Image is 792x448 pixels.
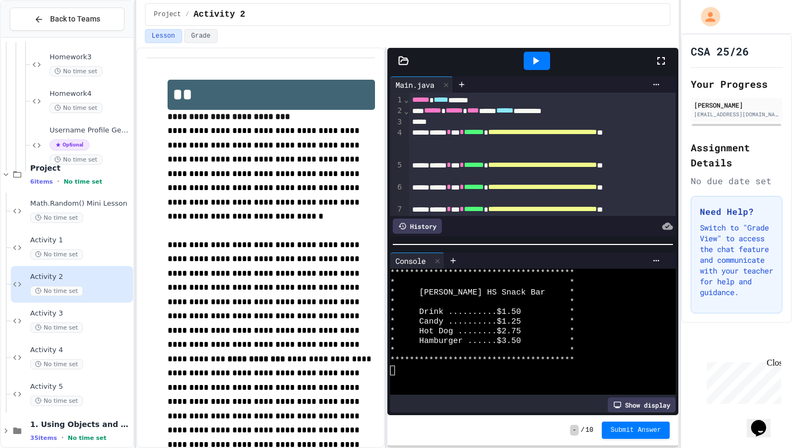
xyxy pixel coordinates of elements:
[700,205,773,218] h3: Need Help?
[30,435,57,442] span: 35 items
[581,426,585,435] span: /
[390,317,574,327] span: * Candy ..........$1.25 *
[691,76,782,92] h2: Your Progress
[390,160,404,182] div: 5
[30,346,131,355] span: Activity 4
[30,286,83,296] span: No time set
[64,178,102,185] span: No time set
[4,4,74,68] div: Chat with us now!Close
[390,182,404,204] div: 6
[145,29,182,43] button: Lesson
[390,117,404,128] div: 3
[50,13,100,25] span: Back to Teams
[700,222,773,298] p: Switch to "Grade View" to access the chat feature and communicate with your teacher for help and ...
[390,204,404,226] div: 7
[691,140,782,170] h2: Assignment Details
[586,426,593,435] span: 10
[30,309,131,318] span: Activity 3
[185,10,189,19] span: /
[694,110,779,118] div: [EMAIL_ADDRESS][DOMAIN_NAME]
[404,107,409,115] span: Fold line
[570,425,578,436] span: -
[193,8,245,21] span: Activity 2
[30,396,83,406] span: No time set
[57,177,59,186] span: •
[30,249,83,260] span: No time set
[50,53,131,62] span: Homework3
[610,426,661,435] span: Submit Answer
[390,253,444,269] div: Console
[184,29,218,43] button: Grade
[30,272,131,282] span: Activity 2
[694,100,779,110] div: [PERSON_NAME]
[390,288,574,298] span: * [PERSON_NAME] HS Snack Bar *
[691,44,749,59] h1: CSA 25/26
[50,155,102,165] span: No time set
[50,66,102,76] span: No time set
[390,76,453,93] div: Main.java
[409,93,676,402] div: To enrich screen reader interactions, please activate Accessibility in Grammarly extension settings
[30,236,131,245] span: Activity 1
[390,255,431,267] div: Console
[393,219,442,234] div: History
[390,95,404,106] div: 1
[390,106,404,116] div: 2
[50,103,102,113] span: No time set
[154,10,181,19] span: Project
[10,8,124,31] button: Back to Teams
[50,139,89,150] span: Optional
[703,358,781,404] iframe: chat widget
[68,435,107,442] span: No time set
[602,422,670,439] button: Submit Answer
[690,4,723,29] div: My Account
[30,199,131,208] span: Math.Random() Mini Lesson
[30,359,83,369] span: No time set
[390,307,574,317] span: * Drink ..........$1.50 *
[30,178,53,185] span: 6 items
[50,126,131,135] span: Username Profile Generator
[50,89,131,99] span: Homework4
[404,95,409,104] span: Fold line
[390,337,574,346] span: * Hamburger ......$3.50 *
[390,79,440,90] div: Main.java
[390,128,404,160] div: 4
[691,174,782,187] div: No due date set
[30,213,83,223] span: No time set
[30,323,83,333] span: No time set
[30,163,131,173] span: Project
[30,382,131,391] span: Activity 5
[30,419,131,429] span: 1. Using Objects and Methods
[608,397,676,412] div: Show display
[61,433,64,442] span: •
[390,327,574,337] span: * Hot Dog ........$2.75 *
[747,405,781,437] iframe: chat widget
